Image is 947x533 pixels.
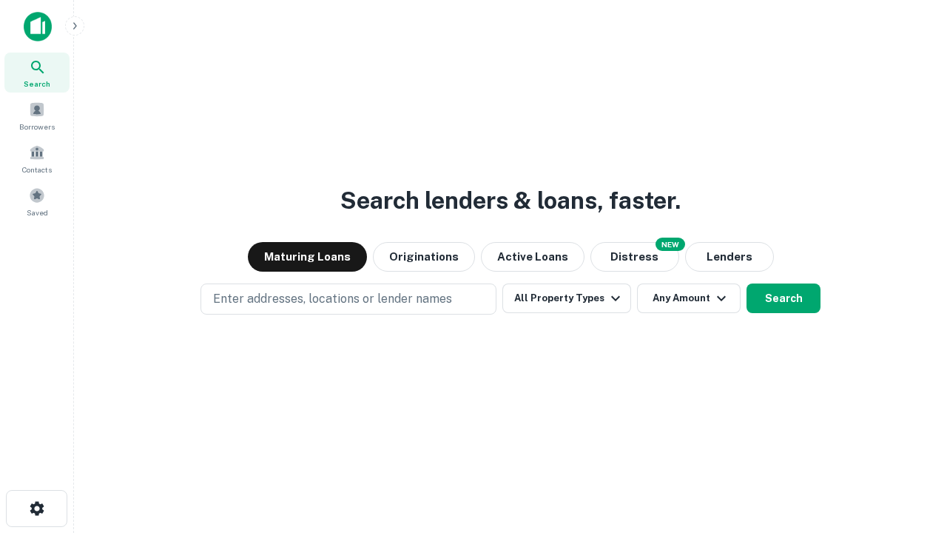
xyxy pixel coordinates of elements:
[248,242,367,272] button: Maturing Loans
[27,207,48,218] span: Saved
[747,284,820,313] button: Search
[22,164,52,175] span: Contacts
[340,183,681,218] h3: Search lenders & loans, faster.
[19,121,55,133] span: Borrowers
[24,78,50,90] span: Search
[637,284,741,313] button: Any Amount
[481,242,584,272] button: Active Loans
[200,284,496,315] button: Enter addresses, locations or lender names
[4,138,70,178] a: Contacts
[656,238,685,251] div: NEW
[213,290,452,308] p: Enter addresses, locations or lender names
[873,415,947,486] iframe: Chat Widget
[685,242,774,272] button: Lenders
[4,53,70,93] a: Search
[4,181,70,221] a: Saved
[373,242,475,272] button: Originations
[4,95,70,135] a: Borrowers
[24,12,52,41] img: capitalize-icon.png
[590,242,679,272] button: Search distressed loans with lien and other non-mortgage details.
[502,284,631,313] button: All Property Types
